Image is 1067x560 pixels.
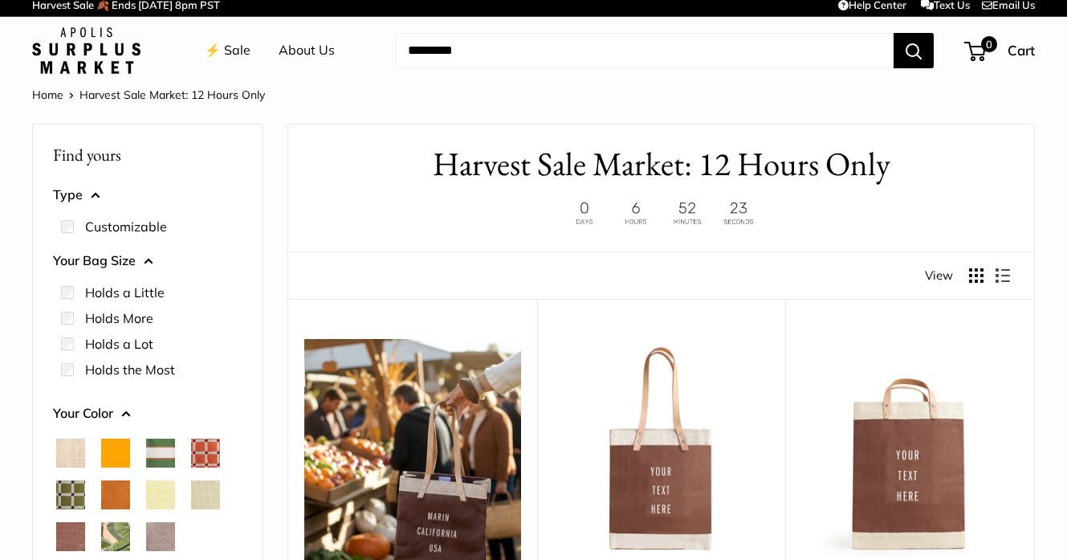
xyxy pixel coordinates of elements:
a: ⚡️ Sale [205,39,250,63]
label: Holds a Little [85,283,165,302]
button: Mustang [56,522,85,551]
img: Market Bag in Mustang [801,339,1018,556]
label: Holds More [85,309,153,328]
img: Apolis: Surplus Market [32,27,141,74]
button: Chenille Window Sage [56,480,85,509]
nav: Breadcrumb [32,84,265,105]
button: Display products as grid [969,268,984,283]
p: Find yours [53,139,242,170]
button: Natural [56,439,85,468]
a: Home [32,88,63,102]
button: Mint Sorbet [191,480,220,509]
button: Taupe [146,522,175,551]
button: Orange [101,439,130,468]
span: View [925,264,953,287]
span: Harvest Sale Market: 12 Hours Only [79,88,265,102]
label: Holds the Most [85,360,175,379]
button: Palm Leaf [101,522,130,551]
span: Cart [1008,42,1035,59]
a: 0 Cart [966,38,1035,63]
button: Court Green [146,439,175,468]
button: Your Color [53,402,242,426]
button: Daisy [146,480,175,509]
h1: Harvest Sale Market: 12 Hours Only [312,141,1010,188]
label: Holds a Lot [85,334,153,354]
button: Search [894,33,934,68]
a: About Us [279,39,335,63]
button: Cognac [101,480,130,509]
a: Market Tote in MustangMarket Tote in Mustang [553,339,770,556]
button: Your Bag Size [53,249,242,273]
a: Market Bag in MustangMarket Bag in Mustang [801,339,1018,556]
img: 12 hours only. Ends at 8pm [561,198,762,229]
button: Display products as list [996,268,1010,283]
button: Type [53,183,242,207]
img: Market Tote in Mustang [553,339,770,556]
span: 0 [981,36,997,52]
label: Customizable [85,217,167,236]
button: Chenille Window Brick [191,439,220,468]
input: Search... [395,33,894,68]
